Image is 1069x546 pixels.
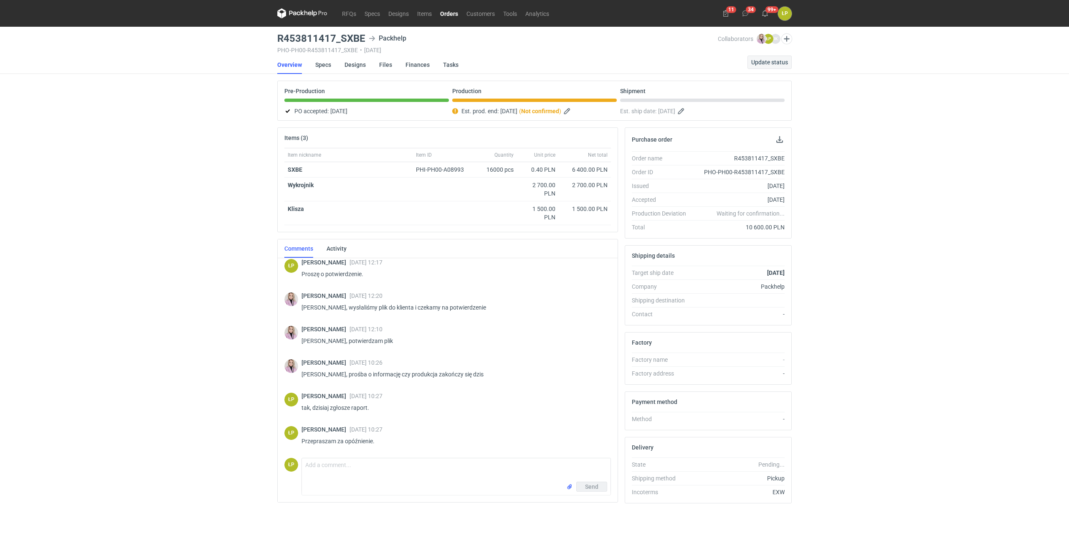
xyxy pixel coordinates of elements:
span: [DATE] 10:27 [350,426,383,433]
a: Orders [436,8,462,18]
div: Method [632,415,693,423]
div: Łukasz Postawa [778,7,792,20]
div: - [693,415,785,423]
div: Issued [632,182,693,190]
button: 99+ [758,7,772,20]
em: ( [519,108,521,114]
div: Factory address [632,369,693,378]
span: Send [585,484,598,490]
p: tak, dzisiaj zgłosze raport. [301,403,604,413]
h2: Purchase order [632,136,672,143]
span: [DATE] 10:27 [350,393,383,399]
button: ŁP [778,7,792,20]
div: 6 400.00 PLN [562,165,608,174]
span: [PERSON_NAME] [301,426,350,433]
figcaption: ŁP [284,426,298,440]
span: [DATE] [500,106,517,116]
p: [PERSON_NAME], potwierdzam plik [301,336,604,346]
a: Specs [315,56,331,74]
div: State [632,460,693,469]
strong: Not confirmed [521,108,559,114]
button: Update status [747,56,792,69]
h2: Factory [632,339,652,346]
a: Analytics [521,8,553,18]
span: [DATE] 12:20 [350,292,383,299]
div: Est. prod. end: [452,106,617,116]
a: Customers [462,8,499,18]
div: Target ship date [632,269,693,277]
em: Pending... [758,461,785,468]
span: Net total [588,152,608,158]
p: Przepraszam za opóźnienie. [301,436,604,446]
div: Contact [632,310,693,318]
a: RFQs [338,8,360,18]
h2: Items (3) [284,135,308,141]
span: [DATE] 10:26 [350,359,383,366]
div: Łukasz Postawa [284,426,298,440]
div: Packhelp [693,282,785,291]
button: Send [576,482,607,492]
a: Specs [360,8,384,18]
button: Edit estimated production end date [563,106,573,116]
span: [DATE] 12:10 [350,326,383,333]
img: Klaudia Wiśniewska [284,292,298,306]
div: 10 600.00 PLN [693,223,785,231]
span: • [360,47,362,53]
span: [PERSON_NAME] [301,359,350,366]
div: [DATE] [693,196,785,204]
figcaption: ŁP [284,393,298,406]
div: EXW [693,488,785,496]
figcaption: ŁP [284,458,298,472]
svg: Packhelp Pro [277,8,327,18]
div: 1 500.00 PLN [520,205,555,221]
span: [PERSON_NAME] [301,292,350,299]
div: PHO-PH00-R453811417_SXBE [693,168,785,176]
figcaption: ŁP [284,259,298,273]
button: Edit estimated shipping date [677,106,687,116]
div: 16000 pcs [475,162,517,178]
a: Activity [327,239,347,258]
div: 1 500.00 PLN [562,205,608,213]
img: Klaudia Wiśniewska [284,359,298,373]
div: 2 700.00 PLN [520,181,555,198]
div: 0.40 PLN [520,165,555,174]
h2: Shipping details [632,252,675,259]
p: Production [452,88,481,94]
span: [PERSON_NAME] [301,259,350,266]
span: [DATE] [658,106,675,116]
div: Company [632,282,693,291]
div: Shipping method [632,474,693,483]
button: 34 [739,7,752,20]
span: [DATE] [330,106,347,116]
span: Update status [751,59,788,65]
div: Production Deviation [632,209,693,218]
span: Item nickname [288,152,321,158]
p: [PERSON_NAME], wysłaliśmy plik do klienta i czekamy na potwierdzenie [301,302,604,312]
p: Shipment [620,88,646,94]
div: Łukasz Postawa [284,259,298,273]
img: Klaudia Wiśniewska [757,34,767,44]
a: Tasks [443,56,459,74]
figcaption: ŁP [763,34,773,44]
a: Files [379,56,392,74]
div: Total [632,223,693,231]
div: PO accepted: [284,106,449,116]
div: Order name [632,154,693,163]
p: Pre-Production [284,88,325,94]
a: SXBE [288,166,302,173]
p: Proszę o potwierdzenie. [301,269,604,279]
a: Overview [277,56,302,74]
a: Designs [345,56,366,74]
div: R453811417_SXBE [693,154,785,163]
h3: R453811417_SXBE [277,33,365,43]
button: 11 [719,7,732,20]
img: Klaudia Wiśniewska [284,326,298,340]
a: Designs [384,8,413,18]
strong: Wykrojnik [288,182,314,188]
a: Tools [499,8,521,18]
div: Est. ship date: [620,106,785,116]
div: - [693,356,785,364]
